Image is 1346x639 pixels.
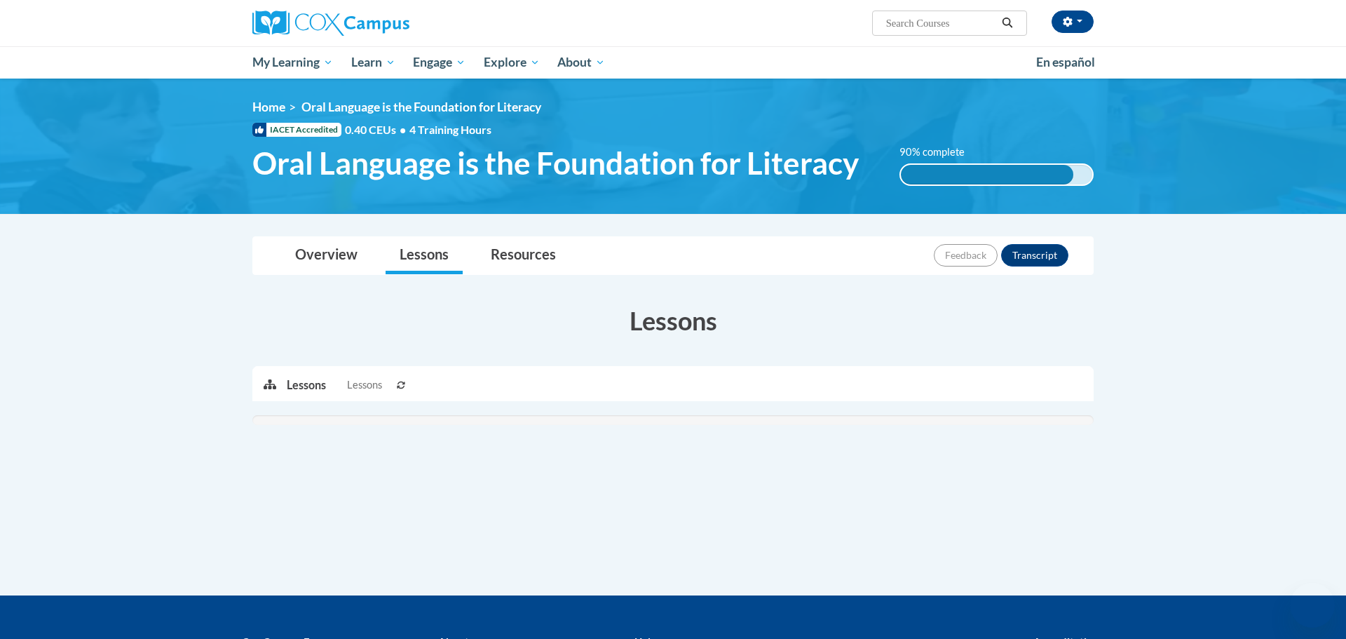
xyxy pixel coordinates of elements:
span: • [400,123,406,136]
button: Transcript [1001,244,1068,267]
button: Search [997,15,1018,32]
span: Explore [484,54,540,71]
span: En español [1036,55,1095,69]
a: Learn [342,46,405,79]
span: Lessons [347,377,382,393]
p: Lessons [287,377,326,393]
a: Overview [281,237,372,274]
a: Home [252,100,285,114]
a: My Learning [243,46,342,79]
button: Account Settings [1052,11,1094,33]
a: En español [1027,48,1104,77]
span: 0.40 CEUs [345,122,409,137]
div: Main menu [231,46,1115,79]
span: Learn [351,54,395,71]
span: Oral Language is the Foundation for Literacy [252,144,859,182]
span: My Learning [252,54,333,71]
a: Cox Campus [252,11,519,36]
iframe: Button to launch messaging window [1290,583,1335,628]
input: Search Courses [885,15,997,32]
span: Engage [413,54,465,71]
span: About [557,54,605,71]
span: Oral Language is the Foundation for Literacy [301,100,541,114]
div: 90% complete [901,165,1073,184]
a: Explore [475,46,549,79]
span: 4 Training Hours [409,123,491,136]
a: Engage [404,46,475,79]
a: Resources [477,237,570,274]
button: Feedback [934,244,998,267]
h3: Lessons [252,303,1094,338]
span: IACET Accredited [252,123,341,137]
img: Cox Campus [252,11,409,36]
a: About [549,46,615,79]
a: Lessons [386,237,463,274]
label: 90% complete [899,144,980,160]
